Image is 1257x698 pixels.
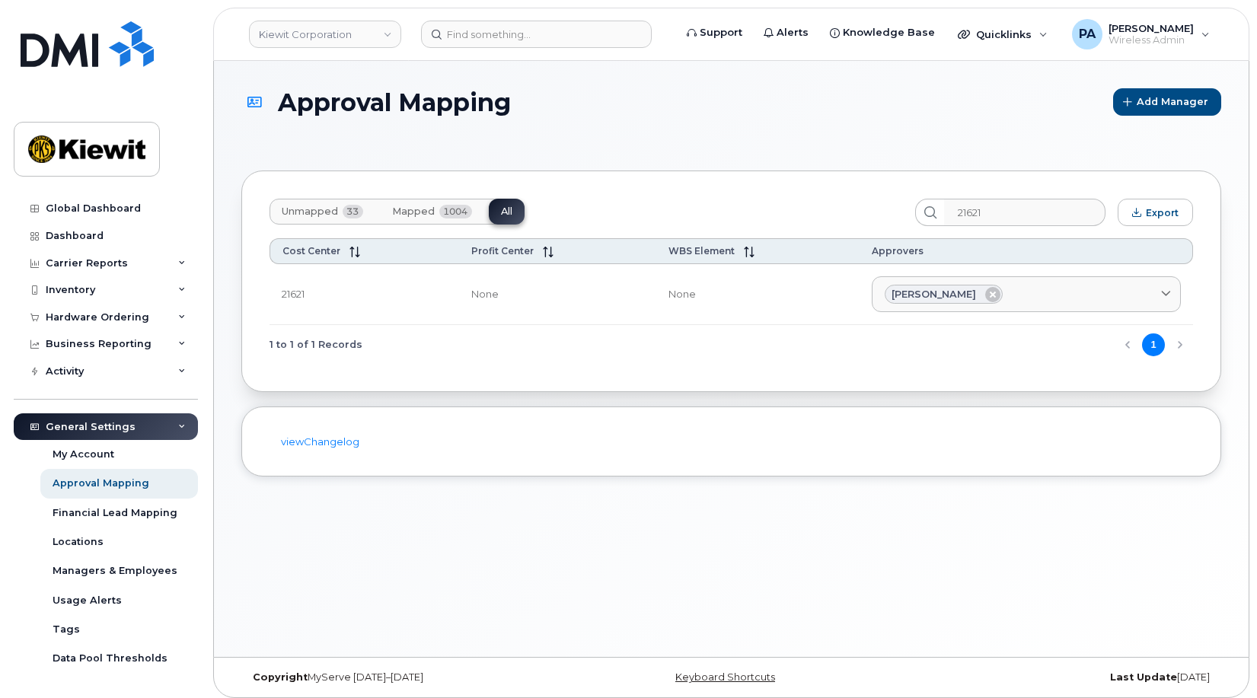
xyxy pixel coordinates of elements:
[872,245,924,257] span: Approvers
[675,671,775,683] a: Keyboard Shortcuts
[241,671,568,684] div: MyServe [DATE]–[DATE]
[282,206,338,218] span: Unmapped
[895,671,1221,684] div: [DATE]
[1118,199,1193,226] button: Export
[1113,88,1221,116] button: Add Manager
[343,205,363,218] span: 33
[281,435,359,448] a: viewChangelog
[892,287,976,301] span: [PERSON_NAME]
[439,205,472,218] span: 1004
[1146,207,1179,218] span: Export
[392,206,435,218] span: Mapped
[668,245,735,257] span: WBS Element
[1137,94,1208,109] span: Add Manager
[278,89,511,116] span: Approval Mapping
[270,333,362,356] span: 1 to 1 of 1 Records
[270,264,459,326] td: 21621
[282,245,340,257] span: Cost Center
[1142,333,1165,356] button: Page 1
[471,245,534,257] span: Profit Center
[459,264,656,326] td: None
[872,276,1181,313] a: [PERSON_NAME]
[656,264,860,326] td: None
[253,671,308,683] strong: Copyright
[944,199,1105,226] input: Search...
[1110,671,1177,683] strong: Last Update
[1191,632,1246,687] iframe: Messenger Launcher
